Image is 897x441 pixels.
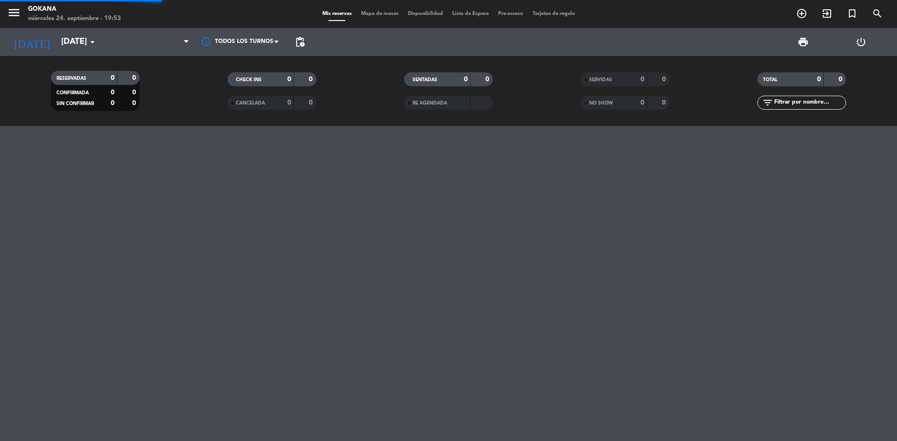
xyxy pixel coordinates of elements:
[309,76,314,83] strong: 0
[28,14,121,23] div: miércoles 24. septiembre - 19:53
[7,6,21,20] i: menu
[773,98,846,108] input: Filtrar por nombre...
[641,99,644,106] strong: 0
[287,76,291,83] strong: 0
[7,32,57,52] i: [DATE]
[318,11,356,16] span: Mis reservas
[763,77,777,82] span: TOTAL
[839,76,844,83] strong: 0
[28,5,121,14] div: GOKANA
[832,28,890,56] div: LOG OUT
[485,76,491,83] strong: 0
[294,36,306,48] span: pending_actions
[111,89,114,96] strong: 0
[57,91,89,95] span: CONFIRMADA
[132,75,138,81] strong: 0
[662,99,668,106] strong: 0
[413,101,447,105] span: RE AGENDADA
[309,99,314,106] strong: 0
[872,8,883,19] i: search
[403,11,448,16] span: Disponibilidad
[821,8,833,19] i: exit_to_app
[132,89,138,96] strong: 0
[287,99,291,106] strong: 0
[662,76,668,83] strong: 0
[464,76,468,83] strong: 0
[111,75,114,81] strong: 0
[762,97,773,108] i: filter_list
[236,101,265,105] span: CANCELADA
[111,100,114,106] strong: 0
[797,36,809,48] span: print
[589,77,612,82] span: SERVIDAS
[236,77,262,82] span: CHECK INS
[132,100,138,106] strong: 0
[57,101,94,106] span: SIN CONFIRMAR
[641,76,644,83] strong: 0
[493,11,528,16] span: Pre-acceso
[57,76,86,81] span: RESERVADAS
[528,11,580,16] span: Tarjetas de regalo
[847,8,858,19] i: turned_in_not
[817,76,821,83] strong: 0
[87,36,98,48] i: arrow_drop_down
[7,6,21,23] button: menu
[589,101,613,105] span: NO SHOW
[413,77,437,82] span: SENTADAS
[448,11,493,16] span: Lista de Espera
[855,36,867,48] i: power_settings_new
[356,11,403,16] span: Mapa de mesas
[796,8,807,19] i: add_circle_outline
